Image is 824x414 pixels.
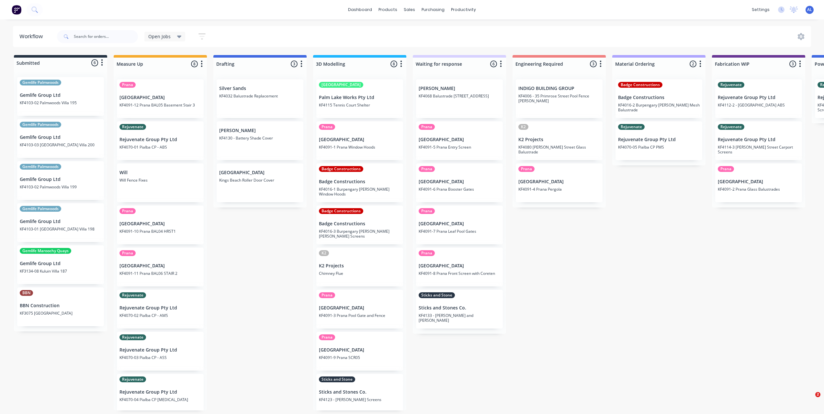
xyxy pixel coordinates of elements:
[615,79,702,118] div: Badge ConstructionsBadge ConstructionsKF4016-2 Burpengary [PERSON_NAME] Mesh Balustrade
[316,206,403,244] div: Badge ConstructionsBadge ConstructionsKF4016-3 Burpengary [PERSON_NAME] [PERSON_NAME] Screens
[217,121,303,160] div: [PERSON_NAME]KF4130 - Battery Shade Cover
[418,5,448,15] div: purchasing
[749,5,773,15] div: settings
[319,145,401,150] p: KF4091-1 Prana Window Hoods
[618,124,645,130] div: Rejuvenate
[319,389,401,395] p: Sticks and Stones Co.
[119,250,136,256] div: Prana
[17,287,104,326] div: BBNBBN ConstructionKF3075 [GEOGRAPHIC_DATA]
[319,250,329,256] div: K2
[119,137,201,142] p: Rejuvenate Group Pty Ltd
[219,178,301,183] p: Kings Beach Roller Door Cover
[17,161,104,200] div: Gemlife PalmwoodsGemlife Group LtdKF4103-02 Palmwoods Villa 199
[20,219,101,224] p: Gemlife Group Ltd
[12,5,21,15] img: Factory
[119,103,201,107] p: KF4091-12 Prana BAL05 Basement Stair 3
[117,332,204,371] div: RejuvenateRejuvenate Group Pty LtdKF4070-03 Pialba CP - ASS
[117,79,204,118] div: Prana[GEOGRAPHIC_DATA]KF4091-12 Prana BAL05 Basement Stair 3
[219,94,301,98] p: KF4032 Balustrade Replacement
[419,271,500,276] p: KF4091-8 Prana Front Screen with Coreten
[319,95,401,100] p: Palm Lake Works Pty Ltd
[718,82,744,88] div: Rejuvenate
[319,166,363,172] div: Badge Constructions
[74,30,138,43] input: Search for orders...
[119,347,201,353] p: Rejuvenate Group Pty Ltd
[319,313,401,318] p: KF4091-3 Prana Pool Gate and Fence
[419,187,500,192] p: KF4091-6 Prana Booster Gates
[117,163,204,202] div: WillWill Fence Fixes
[219,128,301,133] p: [PERSON_NAME]
[219,86,301,91] p: Silver Sands
[618,137,700,142] p: Rejuvenate Group Pty Ltd
[17,203,104,242] div: Gemlife PalmwoodsGemlife Group LtdKF4103-01 [GEOGRAPHIC_DATA] Villa 198
[148,33,171,40] span: Open Jobs
[20,311,101,316] p: KF3075 [GEOGRAPHIC_DATA]
[119,292,146,298] div: Rejuvenate
[419,124,435,130] div: Prana
[618,82,662,88] div: Badge Constructions
[319,397,401,402] p: KF4123 - [PERSON_NAME] Screens
[119,334,146,340] div: Rejuvenate
[20,164,61,170] div: Gemlife Palmwoods
[20,135,101,140] p: Gemlife Group Ltd
[416,79,503,118] div: [PERSON_NAME]KF4068 Balustrade [STREET_ADDRESS]
[715,79,802,118] div: RejuvenateRejuvenate Group Pty LtdKF4112-2 - [GEOGRAPHIC_DATA] ABS
[316,163,403,202] div: Badge ConstructionsBadge ConstructionsKF4016-1 Burpengary [PERSON_NAME] Window Hoods
[319,179,401,185] p: Badge Constructions
[416,121,503,160] div: Prana[GEOGRAPHIC_DATA]KF4091-5 Prana Entry Screen
[319,82,363,88] div: [GEOGRAPHIC_DATA]
[518,166,535,172] div: Prana
[518,145,600,154] p: KF4080 [PERSON_NAME] Street Glass Balustrade
[119,376,146,382] div: Rejuvenate
[416,163,503,202] div: Prana[GEOGRAPHIC_DATA]KF4091-6 Prana Booster Gates
[419,94,500,98] p: KF4068 Balustrade [STREET_ADDRESS]
[316,374,403,413] div: Sticks and StoneSticks and Stones Co.KF4123 - [PERSON_NAME] Screens
[119,305,201,311] p: Rejuvenate Group Pty Ltd
[319,124,335,130] div: Prana
[119,355,201,360] p: KF4070-03 Pialba CP - ASS
[20,269,101,274] p: KF3134-08 Kuluin Villa 187
[316,121,403,160] div: Prana[GEOGRAPHIC_DATA]KF4091-1 Prana Window Hoods
[119,170,201,175] p: Will
[119,124,146,130] div: Rejuvenate
[718,95,799,100] p: Rejuvenate Group Pty Ltd
[518,124,528,130] div: K2
[20,303,101,308] p: BBN Construction
[316,290,403,329] div: Prana[GEOGRAPHIC_DATA]KF4091-3 Prana Pool Gate and Fence
[20,100,101,105] p: KF4103-02 Palmwoods Villa 195
[319,292,335,298] div: Prana
[375,5,401,15] div: products
[518,187,600,192] p: KF4091-4 Prana Pergola
[807,7,812,13] span: AL
[419,250,435,256] div: Prana
[419,166,435,172] div: Prana
[715,121,802,160] div: RejuvenateRejuvenate Group Pty LtdKF4114-3 [PERSON_NAME] Street Carport Screens
[618,145,700,150] p: KF4070-05 Pialba CP PMS
[618,103,700,112] p: KF4016-2 Burpengary [PERSON_NAME] Mesh Balustrade
[319,263,401,269] p: K2 Projects
[20,142,101,147] p: KF4103-03 [GEOGRAPHIC_DATA] Villa 200
[416,248,503,286] div: Prana[GEOGRAPHIC_DATA]KF4091-8 Prana Front Screen with Coreten
[319,187,401,196] p: KF4016-1 Burpengary [PERSON_NAME] Window Hoods
[20,177,101,182] p: Gemlife Group Ltd
[448,5,479,15] div: productivity
[319,334,335,340] div: Prana
[419,208,435,214] div: Prana
[815,392,820,397] span: 2
[319,103,401,107] p: KF4115 Tennis Court Shelter
[119,208,136,214] div: Prana
[17,77,104,116] div: Gemlife PalmwoodsGemlife Group LtdKF4103-02 Palmwoods Villa 195
[419,179,500,185] p: [GEOGRAPHIC_DATA]
[119,221,201,227] p: [GEOGRAPHIC_DATA]
[419,221,500,227] p: [GEOGRAPHIC_DATA]
[19,33,46,40] div: Workflow
[119,82,136,88] div: Prana
[345,5,375,15] a: dashboard
[20,80,61,85] div: Gemlife Palmwoods
[516,163,603,202] div: Prana[GEOGRAPHIC_DATA]KF4091-4 Prana Pergola
[217,79,303,118] div: Silver SandsKF4032 Balustrade Replacement
[316,79,403,118] div: [GEOGRAPHIC_DATA]Palm Lake Works Pty LtdKF4115 Tennis Court Shelter
[319,271,401,276] p: Chimney Flue
[419,86,500,91] p: [PERSON_NAME]
[419,263,500,269] p: [GEOGRAPHIC_DATA]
